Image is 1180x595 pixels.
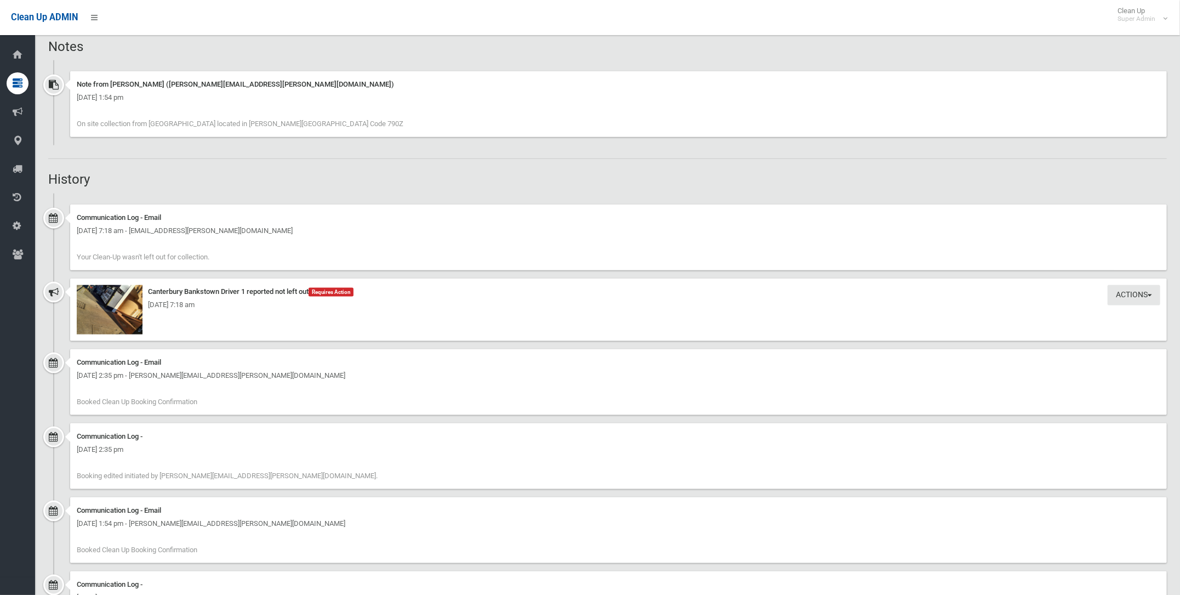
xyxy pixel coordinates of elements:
div: [DATE] 2:35 pm [77,443,1160,456]
span: On site collection from [GEOGRAPHIC_DATA] located in [PERSON_NAME][GEOGRAPHIC_DATA] Code 790Z [77,120,403,128]
div: Communication Log - [77,430,1160,443]
div: [DATE] 1:54 pm - [PERSON_NAME][EMAIL_ADDRESS][PERSON_NAME][DOMAIN_NAME] [77,517,1160,530]
div: Communication Log - Email [77,504,1160,517]
span: Clean Up [1112,7,1166,23]
span: Your Clean-Up wasn't left out for collection. [77,253,209,261]
span: Requires Action [309,288,354,297]
button: Actions [1108,285,1160,305]
span: Booked Clean Up Booking Confirmation [77,546,197,554]
small: Super Admin [1118,15,1155,23]
div: [DATE] 2:35 pm - [PERSON_NAME][EMAIL_ADDRESS][PERSON_NAME][DOMAIN_NAME] [77,369,1160,382]
h2: History [48,172,1167,186]
div: [DATE] 1:54 pm [77,91,1160,104]
span: Booking edited initiated by [PERSON_NAME][EMAIL_ADDRESS][PERSON_NAME][DOMAIN_NAME]. [77,472,378,480]
span: Booked Clean Up Booking Confirmation [77,398,197,406]
div: Communication Log - Email [77,211,1160,224]
div: [DATE] 7:18 am [77,298,1160,311]
div: Canterbury Bankstown Driver 1 reported not left out [77,285,1160,298]
div: Communication Log - [77,578,1160,591]
h2: Notes [48,39,1167,54]
div: Communication Log - Email [77,356,1160,369]
img: 2025-09-1507.17.476769613488705432595.jpg [77,285,142,335]
div: [DATE] 7:18 am - [EMAIL_ADDRESS][PERSON_NAME][DOMAIN_NAME] [77,224,1160,237]
span: Clean Up ADMIN [11,12,78,22]
div: Note from [PERSON_NAME] ([PERSON_NAME][EMAIL_ADDRESS][PERSON_NAME][DOMAIN_NAME]) [77,78,1160,91]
